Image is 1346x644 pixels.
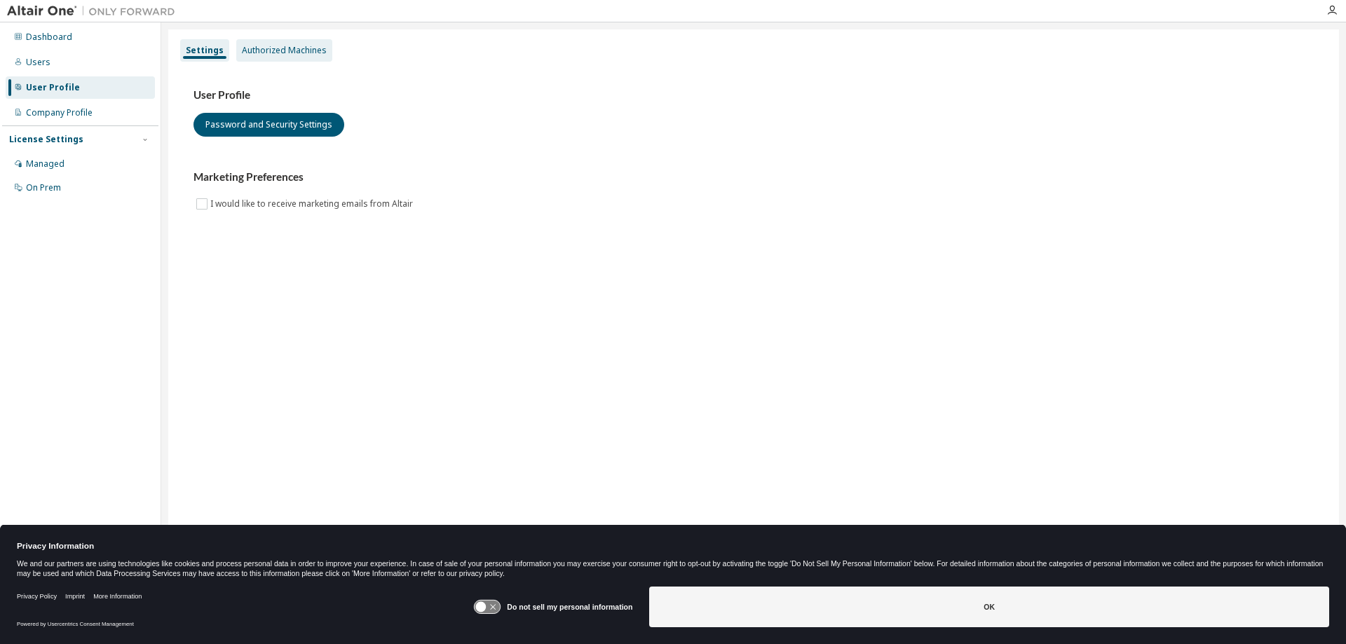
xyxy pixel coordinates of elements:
div: Authorized Machines [242,45,327,56]
img: Altair One [7,4,182,18]
div: On Prem [26,182,61,193]
h3: Marketing Preferences [193,170,1314,184]
label: I would like to receive marketing emails from Altair [210,196,416,212]
div: Company Profile [26,107,93,118]
div: Dashboard [26,32,72,43]
div: License Settings [9,134,83,145]
h3: User Profile [193,88,1314,102]
div: Managed [26,158,64,170]
div: Settings [186,45,224,56]
div: Users [26,57,50,68]
button: Password and Security Settings [193,113,344,137]
div: User Profile [26,82,80,93]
